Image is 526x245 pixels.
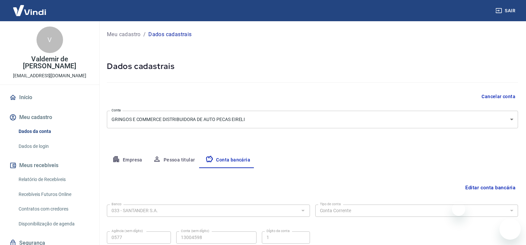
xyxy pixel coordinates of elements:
div: GRINGOS E COMMERCE DISTRIBUIDORA DE AUTO PECAS EIRELI [107,111,518,128]
button: Meu cadastro [8,110,91,125]
button: Meus recebíveis [8,158,91,173]
label: Conta (sem dígito) [181,228,209,233]
label: Dígito da conta [266,228,290,233]
a: Dados de login [16,140,91,153]
a: Recebíveis Futuros Online [16,188,91,201]
a: Meu cadastro [107,31,141,38]
button: Editar conta bancária [463,181,518,194]
button: Conta bancária [200,152,256,168]
button: Empresa [107,152,148,168]
h5: Dados cadastrais [107,61,518,72]
label: Banco [112,202,121,207]
button: Cancelar conta [479,91,518,103]
img: Vindi [8,0,51,21]
label: Tipo de conta [320,202,341,207]
label: Agência (sem dígito) [112,228,143,233]
p: [EMAIL_ADDRESS][DOMAIN_NAME] [13,72,86,79]
a: Dados da conta [16,125,91,138]
a: Contratos com credores [16,202,91,216]
a: Relatório de Recebíveis [16,173,91,186]
p: / [143,31,146,38]
iframe: Botão para abrir a janela de mensagens [499,218,521,240]
p: Dados cadastrais [148,31,191,38]
a: Início [8,90,91,105]
p: Valdemir de [PERSON_NAME] [5,56,94,70]
iframe: Fechar mensagem [452,203,465,216]
label: Conta [112,108,121,113]
button: Sair [494,5,518,17]
a: Disponibilização de agenda [16,217,91,231]
div: V [37,27,63,53]
button: Pessoa titular [148,152,200,168]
